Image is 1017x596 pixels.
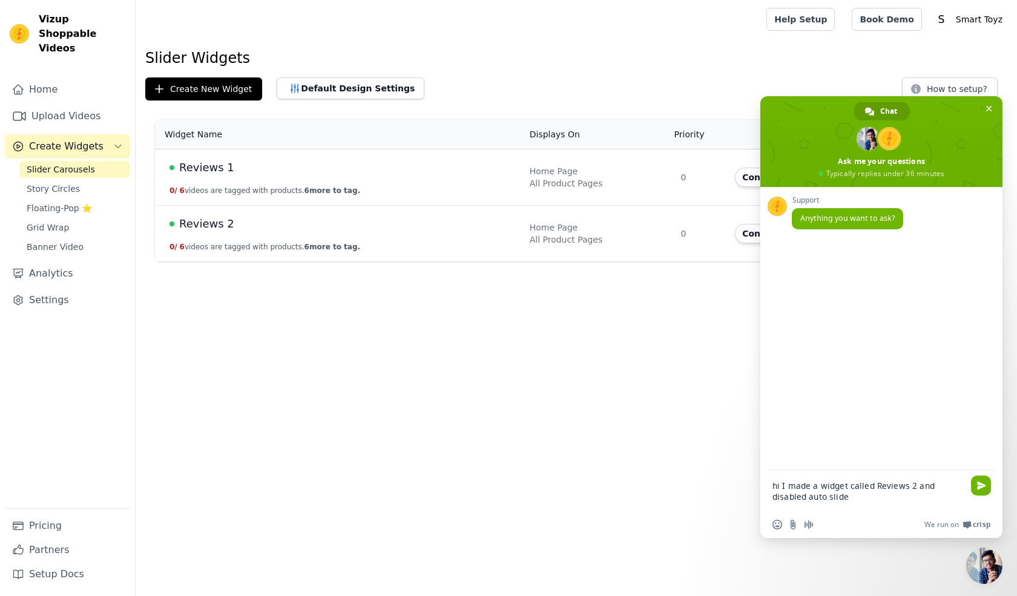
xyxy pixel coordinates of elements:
[982,102,995,115] span: Close chat
[179,215,234,232] span: Reviews 2
[19,219,130,236] a: Grid Wrap
[169,221,174,226] span: Live Published
[304,243,360,251] span: 6 more to tag.
[180,243,185,251] span: 6
[924,520,959,529] span: We run on
[27,183,80,195] span: Story Circles
[19,180,130,197] a: Story Circles
[180,186,185,195] span: 6
[966,548,1002,584] a: Close chat
[304,186,360,195] span: 6 more to tag.
[804,520,814,529] span: Audio message
[800,213,895,223] span: Anything you want to ask?
[880,102,897,120] span: Chat
[155,120,522,149] th: Widget Name
[5,261,130,286] a: Analytics
[169,165,174,170] span: Live Published
[27,202,92,214] span: Floating-Pop ⭐
[772,520,782,529] span: Insert an emoji
[735,224,833,243] button: Configure Widget
[169,243,177,251] span: 0 /
[674,206,728,262] td: 0
[5,77,130,102] a: Home
[530,165,666,177] div: Home Page
[19,161,130,178] a: Slider Carousels
[902,86,998,97] a: How to setup?
[951,8,1007,30] p: Smart Toyz
[735,168,833,187] button: Configure Widget
[674,149,728,206] td: 0
[788,520,798,529] span: Send a file
[902,77,998,100] button: How to setup?
[674,120,728,149] th: Priority
[27,241,84,253] span: Banner Video
[530,177,666,189] div: All Product Pages
[792,196,903,205] span: Support
[5,288,130,312] a: Settings
[938,13,944,25] text: S
[5,104,130,128] a: Upload Videos
[145,48,1007,68] h1: Slider Widgets
[522,120,674,149] th: Displays On
[179,159,234,176] span: Reviews 1
[932,8,1007,30] button: S Smart Toyz
[27,221,69,234] span: Grid Wrap
[854,102,909,120] a: Chat
[169,242,360,252] button: 0/ 6videos are tagged with products.6more to tag.
[19,238,130,255] a: Banner Video
[277,77,424,99] button: Default Design Settings
[530,221,666,234] div: Home Page
[924,520,990,529] a: We run onCrisp
[169,186,360,195] button: 0/ 6videos are tagged with products.6more to tag.
[772,470,966,511] textarea: Compose your message...
[5,514,130,538] a: Pricing
[145,77,262,100] button: Create New Widget
[10,24,29,44] img: Vizup
[39,12,125,56] span: Vizup Shoppable Videos
[19,200,130,217] a: Floating-Pop ⭐
[852,8,921,31] a: Book Demo
[27,163,95,175] span: Slider Carousels
[29,139,104,154] span: Create Widgets
[5,538,130,562] a: Partners
[971,476,991,496] span: Send
[5,562,130,586] a: Setup Docs
[5,134,130,159] button: Create Widgets
[169,186,177,195] span: 0 /
[530,234,666,246] div: All Product Pages
[973,520,990,529] span: Crisp
[766,8,835,31] a: Help Setup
